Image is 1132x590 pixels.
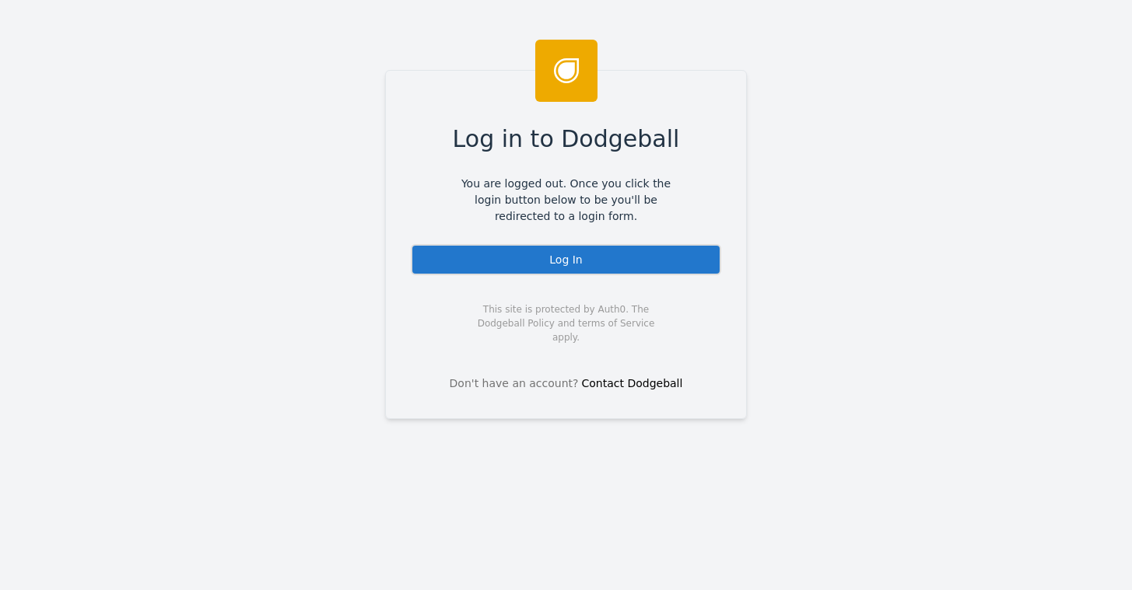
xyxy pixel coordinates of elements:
[464,302,668,344] span: This site is protected by Auth0. The Dodgeball Policy and terms of Service apply.
[411,244,721,275] div: Log In
[453,121,680,156] span: Log in to Dodgeball
[582,377,683,389] a: Contact Dodgeball
[450,176,682,225] span: You are logged out. Once you click the login button below to be you'll be redirected to a login f...
[450,375,579,392] span: Don't have an account?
